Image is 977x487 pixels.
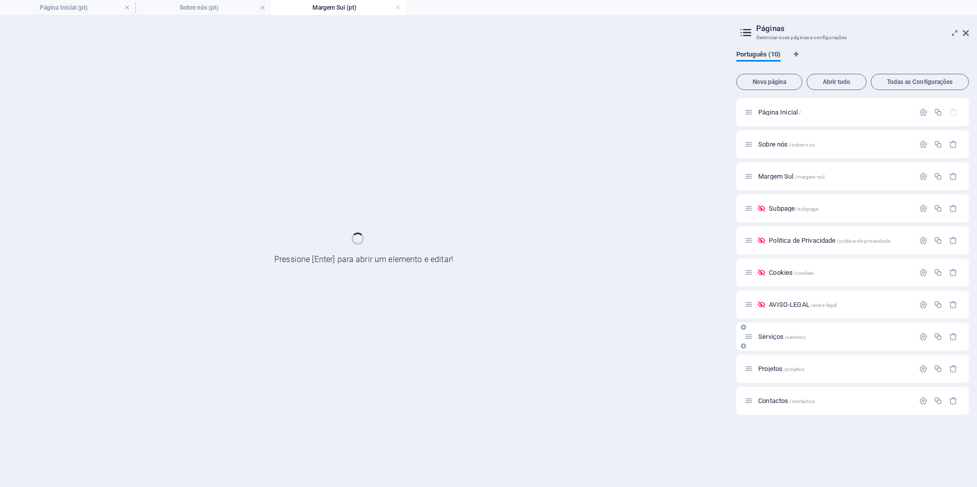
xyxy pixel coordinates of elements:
[949,140,958,149] div: Remover
[934,332,942,341] div: Duplicar
[766,205,914,212] div: Subpage/subpage
[758,140,815,148] span: Clique para abrir a página
[755,333,914,340] div: Serviços/servicos
[736,50,969,70] div: Guia de Idiomas
[766,301,914,308] div: AVISO-LEGAL/aviso-legal
[919,300,928,309] div: Configurações
[919,108,928,117] div: Configurações
[934,140,942,149] div: Duplicar
[799,110,801,116] span: /
[934,236,942,245] div: Duplicar
[758,397,815,405] span: Clique para abrir a página
[934,364,942,373] div: Duplicar
[756,33,949,42] h3: Gerenciar suas páginas e configurações
[755,141,914,148] div: Sobre nós/sobre-nos
[758,108,801,116] span: Clique para abrir a página
[949,300,958,309] div: Remover
[949,332,958,341] div: Remover
[871,74,969,90] button: Todas as Configurações
[949,396,958,405] div: Remover
[796,206,818,212] span: /subpage
[919,332,928,341] div: Configurações
[736,48,781,63] span: Português (10)
[934,300,942,309] div: Duplicar
[741,79,798,85] span: Nova página
[794,270,814,276] span: /cookies
[271,2,406,13] h4: Margem Sul (pt)
[766,237,914,244] div: Politica de Privacidade/politica-de-privacidade
[934,108,942,117] div: Duplicar
[789,398,814,404] span: /contactos
[919,204,928,213] div: Configurações
[934,268,942,277] div: Duplicar
[949,108,958,117] div: A página inicial não pode ser excluída
[934,172,942,181] div: Duplicar
[811,79,862,85] span: Abrir tudo
[755,397,914,404] div: Contactos/contactos
[837,238,890,244] span: /politica-de-privacidade
[919,172,928,181] div: Configurações
[811,302,837,308] span: /aviso-legal
[949,172,958,181] div: Remover
[755,365,914,372] div: Projetos/projetos
[934,396,942,405] div: Duplicar
[766,269,914,276] div: Cookies/cookies
[934,204,942,213] div: Duplicar
[949,364,958,373] div: Remover
[769,237,890,244] span: Clique para abrir a página
[949,204,958,213] div: Remover
[758,365,804,373] span: Clique para abrir a página
[755,109,914,116] div: Página Inicial/
[785,334,806,340] span: /servicos
[795,174,825,180] span: /margem-sul
[807,74,867,90] button: Abrir tudo
[769,205,818,212] span: Clique para abrir a página
[736,74,802,90] button: Nova página
[769,301,837,308] span: Clique para abrir a página
[875,79,964,85] span: Todas as Configurações
[919,268,928,277] div: Configurações
[758,173,824,180] span: Clique para abrir a página
[789,142,814,148] span: /sobre-nos
[755,173,914,180] div: Margem Sul/margem-sul
[784,366,804,372] span: /projetos
[919,396,928,405] div: Configurações
[949,268,958,277] div: Remover
[758,333,806,340] span: Clique para abrir a página
[919,140,928,149] div: Configurações
[769,269,814,276] span: Clique para abrir a página
[135,2,271,13] h4: Sobre nós (pt)
[949,236,958,245] div: Remover
[756,24,969,33] h2: Páginas
[919,236,928,245] div: Configurações
[919,364,928,373] div: Configurações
